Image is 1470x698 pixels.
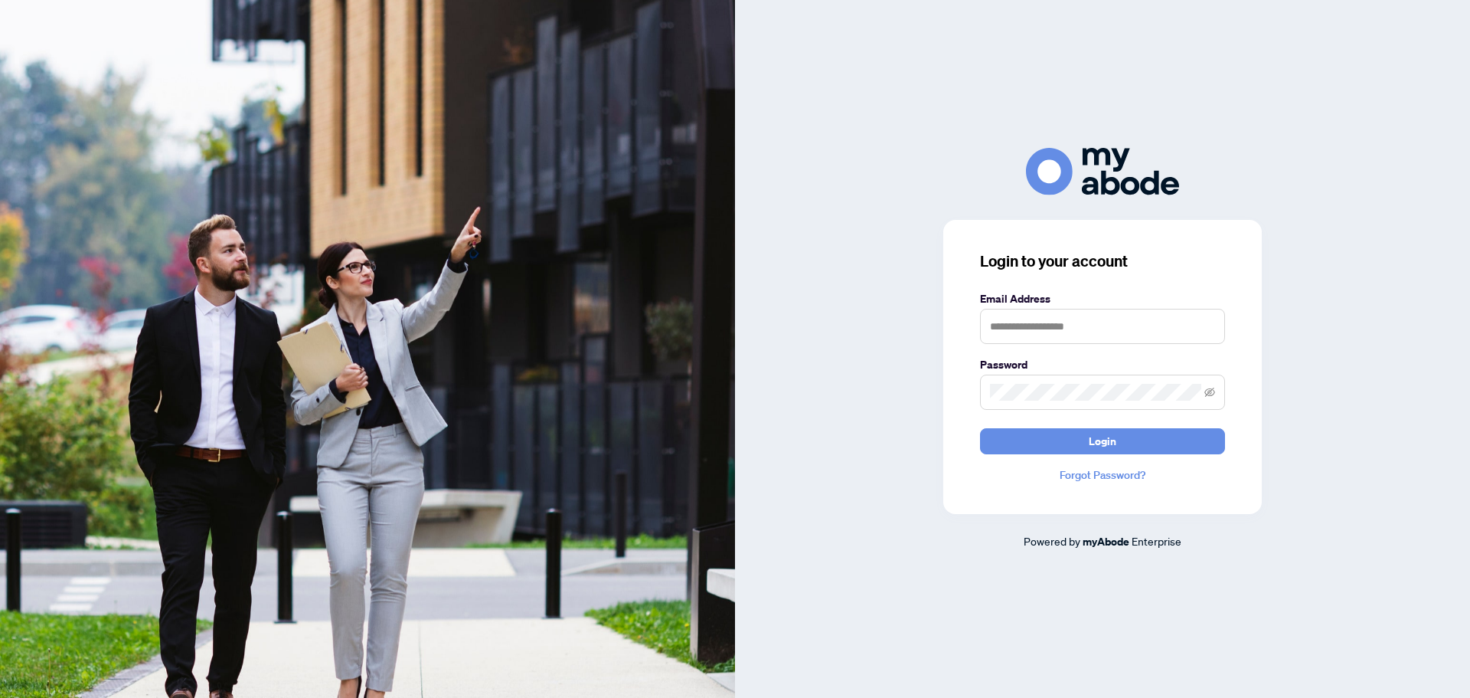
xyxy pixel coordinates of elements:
[1204,387,1215,398] span: eye-invisible
[980,251,1225,272] h3: Login to your account
[1024,534,1080,548] span: Powered by
[980,428,1225,454] button: Login
[980,467,1225,483] a: Forgot Password?
[1132,534,1181,548] span: Enterprise
[1089,429,1116,454] span: Login
[980,356,1225,373] label: Password
[980,290,1225,307] label: Email Address
[1083,533,1129,550] a: myAbode
[1026,148,1179,195] img: ma-logo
